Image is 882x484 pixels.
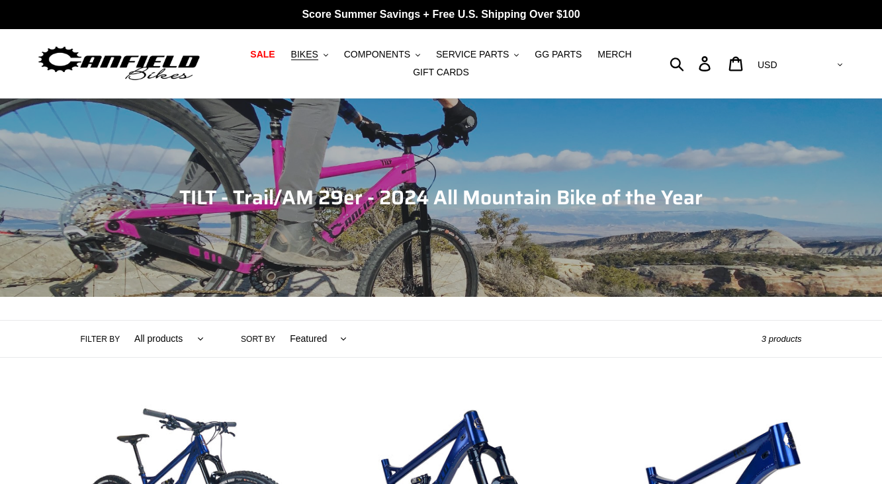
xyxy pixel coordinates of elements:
label: Filter by [81,333,120,345]
span: COMPONENTS [344,49,410,60]
span: GIFT CARDS [413,67,469,78]
span: BIKES [291,49,318,60]
a: GG PARTS [528,46,588,63]
label: Sort by [241,333,275,345]
span: 3 products [762,334,802,344]
span: GG PARTS [535,49,582,60]
a: MERCH [591,46,638,63]
span: SALE [250,49,275,60]
span: SERVICE PARTS [436,49,509,60]
span: TILT - Trail/AM 29er - 2024 All Mountain Bike of the Year [179,182,703,213]
a: SALE [243,46,281,63]
button: BIKES [285,46,335,63]
button: SERVICE PARTS [429,46,525,63]
img: Canfield Bikes [36,43,202,85]
a: GIFT CARDS [406,63,476,81]
button: COMPONENTS [337,46,427,63]
span: MERCH [597,49,631,60]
